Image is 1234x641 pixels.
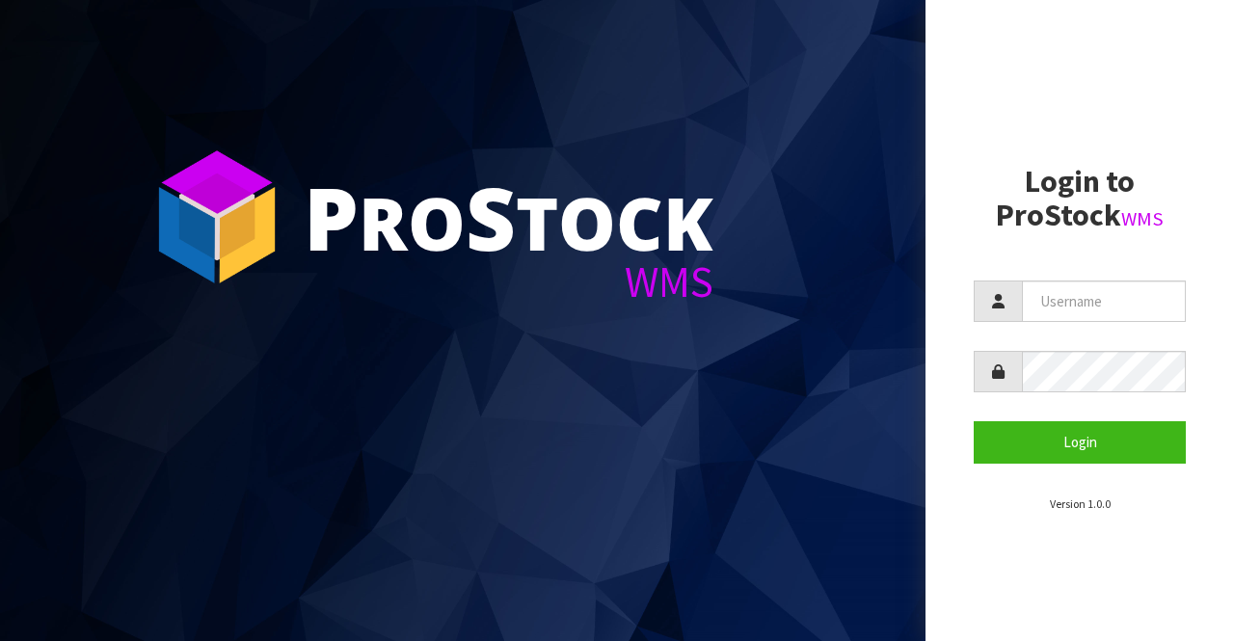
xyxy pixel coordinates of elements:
span: P [304,158,359,276]
span: S [466,158,516,276]
div: ro tock [304,174,713,260]
h2: Login to ProStock [974,165,1186,232]
button: Login [974,421,1186,463]
input: Username [1022,280,1186,322]
div: WMS [304,260,713,304]
small: WMS [1121,206,1164,231]
img: ProStock Cube [145,145,289,289]
small: Version 1.0.0 [1050,496,1111,511]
